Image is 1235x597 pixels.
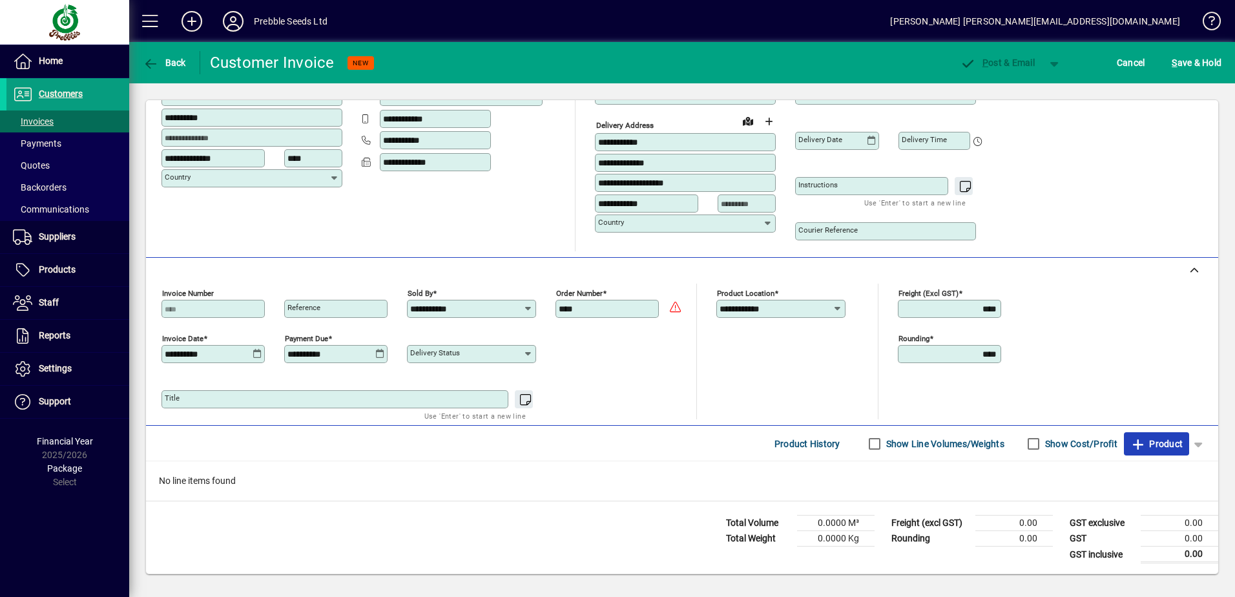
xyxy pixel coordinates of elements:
label: Show Line Volumes/Weights [884,437,1004,450]
span: Communications [13,204,89,215]
mat-label: Instructions [798,180,838,189]
span: Backorders [13,182,67,193]
span: Settings [39,363,72,373]
span: Products [39,264,76,275]
span: ave & Hold [1172,52,1221,73]
button: Product [1124,432,1189,456]
td: 0.00 [975,531,1053,547]
span: Support [39,396,71,406]
button: Add [171,10,213,33]
mat-hint: Use 'Enter' to start a new line [864,195,966,210]
button: Cancel [1114,51,1148,74]
td: Total Volume [720,516,797,531]
span: Reports [39,330,70,340]
td: 0.00 [1141,547,1218,563]
span: Home [39,56,63,66]
button: Product History [769,432,846,456]
span: Package [47,463,82,474]
mat-label: Invoice date [162,334,203,343]
button: Profile [213,10,254,33]
a: Settings [6,353,129,385]
td: 0.0000 Kg [797,531,875,547]
a: Quotes [6,154,129,176]
label: Show Cost/Profit [1043,437,1117,450]
a: Home [6,45,129,78]
a: Reports [6,320,129,352]
span: Product [1130,434,1183,454]
span: Back [143,58,186,68]
button: Choose address [758,111,779,132]
mat-label: Delivery status [410,348,460,357]
mat-label: Delivery date [798,135,842,144]
td: Total Weight [720,531,797,547]
td: 0.00 [1141,516,1218,531]
span: Quotes [13,160,50,171]
td: GST inclusive [1063,547,1141,563]
td: GST [1063,531,1141,547]
td: 0.0000 M³ [797,516,875,531]
div: Customer Invoice [210,52,335,73]
span: Product History [774,434,840,454]
a: Communications [6,198,129,220]
span: Invoices [13,116,54,127]
button: Save & Hold [1168,51,1225,74]
td: Freight (excl GST) [885,516,975,531]
mat-label: Product location [717,289,774,298]
span: S [1172,58,1177,68]
a: Suppliers [6,221,129,253]
span: NEW [353,59,369,67]
mat-label: Order number [556,289,603,298]
td: 0.00 [975,516,1053,531]
mat-label: Courier Reference [798,225,858,235]
a: Payments [6,132,129,154]
a: Knowledge Base [1193,3,1219,45]
a: Invoices [6,110,129,132]
span: Staff [39,297,59,308]
mat-label: Invoice number [162,289,214,298]
button: Back [140,51,189,74]
span: Customers [39,89,83,99]
mat-label: Rounding [898,334,929,343]
mat-label: Delivery time [902,135,947,144]
a: Backorders [6,176,129,198]
span: Cancel [1117,52,1145,73]
span: Suppliers [39,231,76,242]
td: 0.00 [1141,531,1218,547]
mat-label: Reference [287,303,320,312]
div: [PERSON_NAME] [PERSON_NAME][EMAIL_ADDRESS][DOMAIN_NAME] [890,11,1180,32]
mat-label: Payment due [285,334,328,343]
app-page-header-button: Back [129,51,200,74]
a: Products [6,254,129,286]
a: View on map [738,110,758,131]
div: No line items found [146,461,1218,501]
td: GST exclusive [1063,516,1141,531]
button: Post & Email [953,51,1041,74]
mat-label: Country [598,218,624,227]
span: Financial Year [37,436,93,446]
a: Staff [6,287,129,319]
mat-label: Title [165,393,180,403]
span: ost & Email [960,58,1035,68]
mat-label: Freight (excl GST) [898,289,959,298]
mat-label: Country [165,173,191,182]
span: P [982,58,988,68]
span: Payments [13,138,61,149]
a: Support [6,386,129,418]
td: Rounding [885,531,975,547]
mat-label: Sold by [408,289,433,298]
mat-hint: Use 'Enter' to start a new line [424,408,526,423]
div: Prebble Seeds Ltd [254,11,327,32]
